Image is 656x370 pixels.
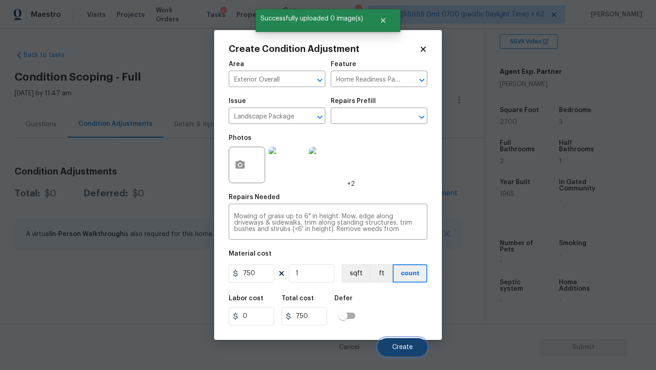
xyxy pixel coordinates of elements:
[331,61,356,67] h5: Feature
[229,61,244,67] h5: Area
[229,135,251,141] h5: Photos
[415,111,428,123] button: Open
[282,295,314,302] h5: Total cost
[234,213,422,232] textarea: Mowing of grass up to 6" in height. Mow, edge along driveways & sidewalks, trim along standing st...
[347,180,355,189] span: +2
[313,74,326,87] button: Open
[342,264,370,283] button: sqft
[313,111,326,123] button: Open
[378,338,427,356] button: Create
[370,264,393,283] button: ft
[229,251,272,257] h5: Material cost
[368,11,398,30] button: Close
[229,45,419,54] h2: Create Condition Adjustment
[229,295,263,302] h5: Labor cost
[229,194,280,200] h5: Repairs Needed
[339,344,359,351] span: Cancel
[229,98,246,104] h5: Issue
[331,98,376,104] h5: Repairs Prefill
[393,264,427,283] button: count
[334,295,353,302] h5: Defer
[415,74,428,87] button: Open
[324,338,374,356] button: Cancel
[256,9,368,28] span: Successfully uploaded 0 image(s)
[392,344,413,351] span: Create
